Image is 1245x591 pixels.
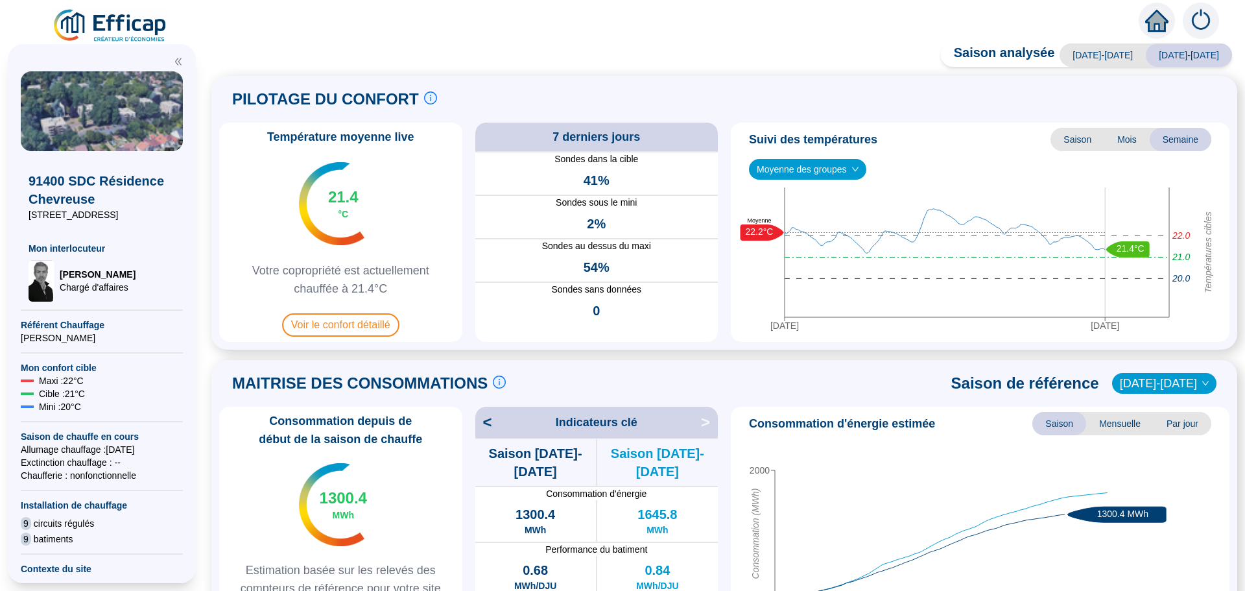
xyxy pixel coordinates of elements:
[1172,274,1190,284] tspan: 20.0
[556,413,637,431] span: Indicateurs clé
[333,509,354,522] span: MWh
[584,171,610,189] span: 41%
[232,373,488,394] span: MAITRISE DES CONSOMMATIONS
[475,543,718,556] span: Performance du batiment
[224,261,457,298] span: Votre copropriété est actuellement chauffée à 21.4°C
[29,242,175,255] span: Mon interlocuteur
[493,376,506,389] span: info-circle
[424,91,437,104] span: info-circle
[475,444,596,481] span: Saison [DATE]-[DATE]
[475,196,718,210] span: Sondes sous le mini
[587,215,606,233] span: 2%
[21,562,183,575] span: Contexte du site
[34,533,73,546] span: batiments
[52,8,169,44] img: efficap energie logo
[516,505,555,524] span: 1300.4
[525,524,546,537] span: MWh
[584,258,610,276] span: 54%
[475,412,492,433] span: <
[1097,509,1148,519] text: 1300.4 MWh
[637,505,677,524] span: 1645.8
[770,320,799,331] tspan: [DATE]
[1120,374,1209,393] span: 2022-2023
[39,400,81,413] span: Mini : 20 °C
[34,517,94,530] span: circuits régulés
[320,488,367,509] span: 1300.4
[259,128,422,146] span: Température moyenne live
[21,443,183,456] span: Allumage chauffage : [DATE]
[701,412,718,433] span: >
[747,218,771,224] text: Moyenne
[338,208,348,221] span: °C
[21,456,183,469] span: Exctinction chauffage : --
[21,499,183,512] span: Installation de chauffage
[475,283,718,296] span: Sondes sans données
[475,487,718,500] span: Consommation d'énergie
[750,488,761,579] tspan: Consommation (MWh)
[21,319,183,332] span: Référent Chauffage
[749,415,935,433] span: Consommation d'énergie estimée
[60,268,136,281] span: [PERSON_NAME]
[21,517,31,530] span: 9
[1183,3,1219,39] img: alerts
[21,361,183,374] span: Mon confort cible
[757,160,859,179] span: Moyenne des groupes
[523,561,548,579] span: 0.68
[552,128,640,146] span: 7 derniers jours
[1202,380,1209,387] span: down
[1117,244,1144,254] text: 21.4°C
[1154,412,1211,435] span: Par jour
[39,374,84,387] span: Maxi : 22 °C
[749,130,877,149] span: Suivi des températures
[1086,412,1154,435] span: Mensuelle
[1172,252,1190,263] tspan: 21.0
[328,187,359,208] span: 21.4
[29,208,175,221] span: [STREET_ADDRESS]
[21,332,183,344] span: [PERSON_NAME]
[1146,43,1232,67] span: [DATE]-[DATE]
[299,162,364,245] img: indicateur températures
[29,260,54,302] img: Chargé d'affaires
[475,152,718,166] span: Sondes dans la cible
[282,313,399,337] span: Voir le confort détaillé
[29,172,175,208] span: 91400 SDC Résidence Chevreuse
[39,387,85,400] span: Cible : 21 °C
[941,43,1055,67] span: Saison analysée
[646,524,668,537] span: MWh
[224,412,457,448] span: Consommation depuis de début de la saison de chauffe
[21,430,183,443] span: Saison de chauffe en cours
[1104,128,1150,151] span: Mois
[475,239,718,253] span: Sondes au dessus du maxi
[593,302,600,320] span: 0
[1172,231,1190,241] tspan: 22.0
[299,463,364,546] img: indicateur températures
[750,465,770,476] tspan: 2000
[1203,212,1213,294] tspan: Températures cibles
[1091,320,1119,331] tspan: [DATE]
[746,227,774,237] text: 22.2°C
[21,533,31,546] span: 9
[60,281,136,294] span: Chargé d'affaires
[232,89,419,110] span: PILOTAGE DU CONFORT
[1050,128,1104,151] span: Saison
[1032,412,1086,435] span: Saison
[597,444,718,481] span: Saison [DATE]-[DATE]
[1145,9,1168,32] span: home
[21,469,183,482] span: Chaufferie : non fonctionnelle
[951,373,1099,394] span: Saison de référence
[1060,43,1146,67] span: [DATE]-[DATE]
[645,561,670,579] span: 0.84
[174,57,183,66] span: double-left
[1150,128,1211,151] span: Semaine
[851,165,859,173] span: down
